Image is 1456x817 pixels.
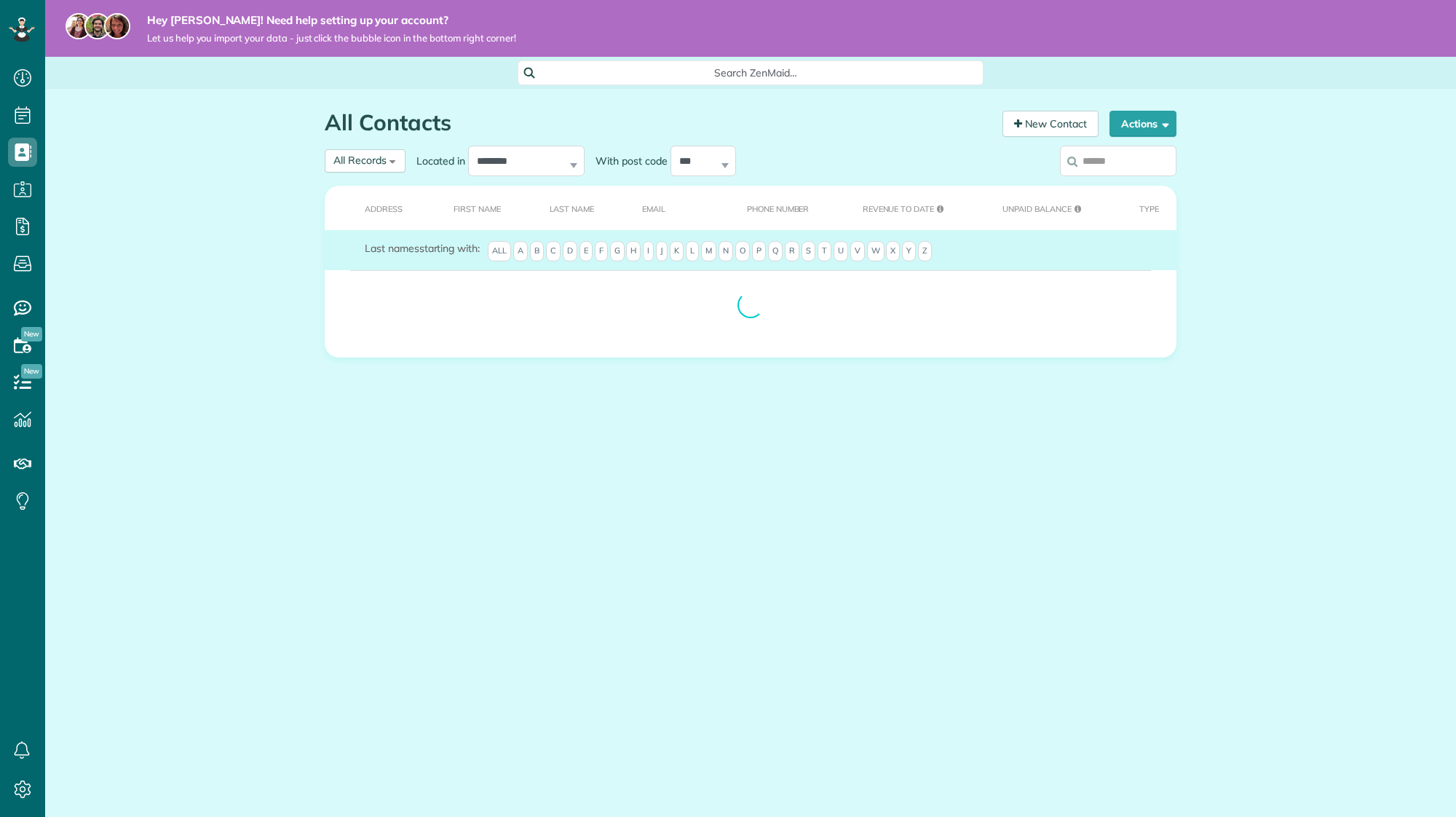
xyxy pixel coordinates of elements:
[610,241,625,261] span: G
[365,242,419,255] span: Last names
[768,241,783,261] span: Q
[333,154,387,167] span: All Records
[719,241,733,261] span: N
[21,327,42,342] span: New
[513,241,528,261] span: A
[21,364,42,379] span: New
[701,241,716,261] span: M
[325,186,431,230] th: Address
[431,186,526,230] th: First Name
[104,13,130,39] img: michelle-19f622bdf1676172e81f8f8fba1fb50e276960ebfe0243fe18214015130c80e4.jpg
[626,241,641,261] span: H
[1002,111,1099,137] a: New Contact
[850,241,865,261] span: V
[724,186,840,230] th: Phone number
[1117,186,1176,230] th: Type
[752,241,766,261] span: P
[585,154,670,168] label: With post code
[834,241,848,261] span: U
[886,241,900,261] span: X
[147,13,516,28] strong: Hey [PERSON_NAME]! Need help setting up your account?
[66,13,92,39] img: maria-72a9807cf96188c08ef61303f053569d2e2a8a1cde33d635c8a3ac13582a053d.jpg
[902,241,916,261] span: Y
[670,241,684,261] span: K
[918,241,932,261] span: Z
[527,186,620,230] th: Last Name
[405,154,468,168] label: Located in
[686,241,699,261] span: L
[147,32,516,44] span: Let us help you import your data - just click the bubble icon in the bottom right corner!
[980,186,1116,230] th: Unpaid Balance
[365,241,480,256] label: starting with:
[563,241,577,261] span: D
[1109,111,1176,137] button: Actions
[840,186,981,230] th: Revenue to Date
[84,13,111,39] img: jorge-587dff0eeaa6aab1f244e6dc62b8924c3b6ad411094392a53c71c6c4a576187d.jpg
[620,186,724,230] th: Email
[802,241,815,261] span: S
[643,241,654,261] span: I
[818,241,831,261] span: T
[785,241,799,261] span: R
[325,111,992,135] h1: All Contacts
[656,241,668,261] span: J
[546,241,561,261] span: C
[867,241,885,261] span: W
[735,241,750,261] span: O
[595,241,608,261] span: F
[530,241,544,261] span: B
[579,241,593,261] span: E
[488,241,511,261] span: All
